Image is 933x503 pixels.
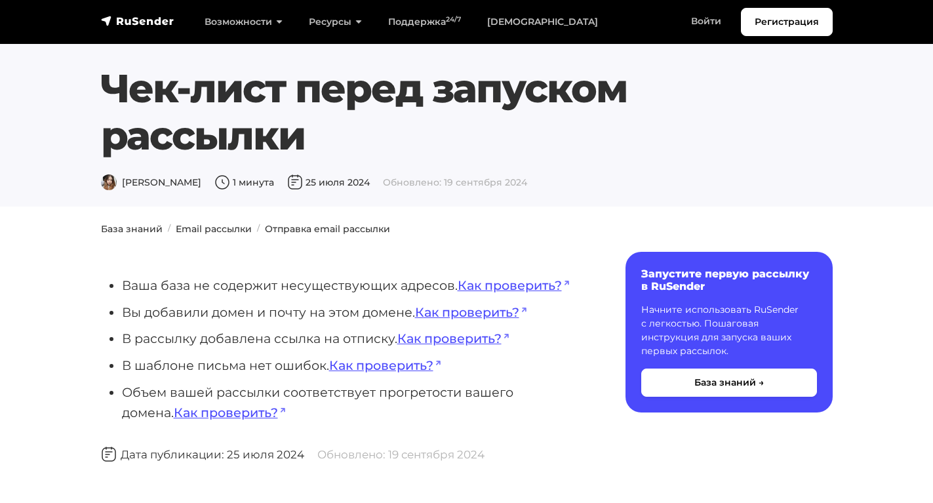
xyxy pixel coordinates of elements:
img: RuSender [101,14,174,28]
a: Email рассылки [176,223,252,235]
nav: breadcrumb [93,222,841,236]
img: Дата публикации [287,174,303,190]
a: Как проверить? [174,405,287,420]
span: 25 июля 2024 [287,176,370,188]
a: Как проверить? [415,304,528,320]
li: В шаблоне письма нет ошибок. [122,355,584,376]
img: Время чтения [214,174,230,190]
span: [PERSON_NAME] [101,176,201,188]
span: 1 минута [214,176,274,188]
li: Вы добавили домен и почту на этом домене. [122,302,584,323]
p: Начните использовать RuSender с легкостью. Пошаговая инструкция для запуска ваших первых рассылок. [641,303,817,358]
li: В рассылку добавлена ссылка на отписку. [122,329,584,349]
span: Обновлено: 19 сентября 2024 [383,176,527,188]
a: База знаний [101,223,163,235]
h1: Чек-лист перед запуском рассылки [101,65,833,159]
a: Запустите первую рассылку в RuSender Начните использовать RuSender с легкостью. Пошаговая инструк... [625,252,833,412]
img: Дата публикации [101,447,117,462]
a: Поддержка24/7 [375,9,474,35]
sup: 24/7 [446,15,461,24]
li: Объем вашей рассылки соответствует прогретости вашего домена. [122,382,584,422]
a: Ресурсы [296,9,375,35]
a: Отправка email рассылки [265,223,390,235]
span: Дата публикации: 25 июля 2024 [101,448,304,461]
button: База знаний → [641,369,817,397]
a: Как проверить? [329,357,442,373]
h6: Запустите первую рассылку в RuSender [641,268,817,292]
li: Ваша база не содержит несуществующих адресов. [122,275,584,296]
a: Как проверить? [397,331,510,346]
a: [DEMOGRAPHIC_DATA] [474,9,611,35]
span: Обновлено: 19 сентября 2024 [317,448,485,461]
a: Как проверить? [458,277,570,293]
a: Войти [678,8,734,35]
a: Возможности [191,9,296,35]
a: Регистрация [741,8,833,36]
